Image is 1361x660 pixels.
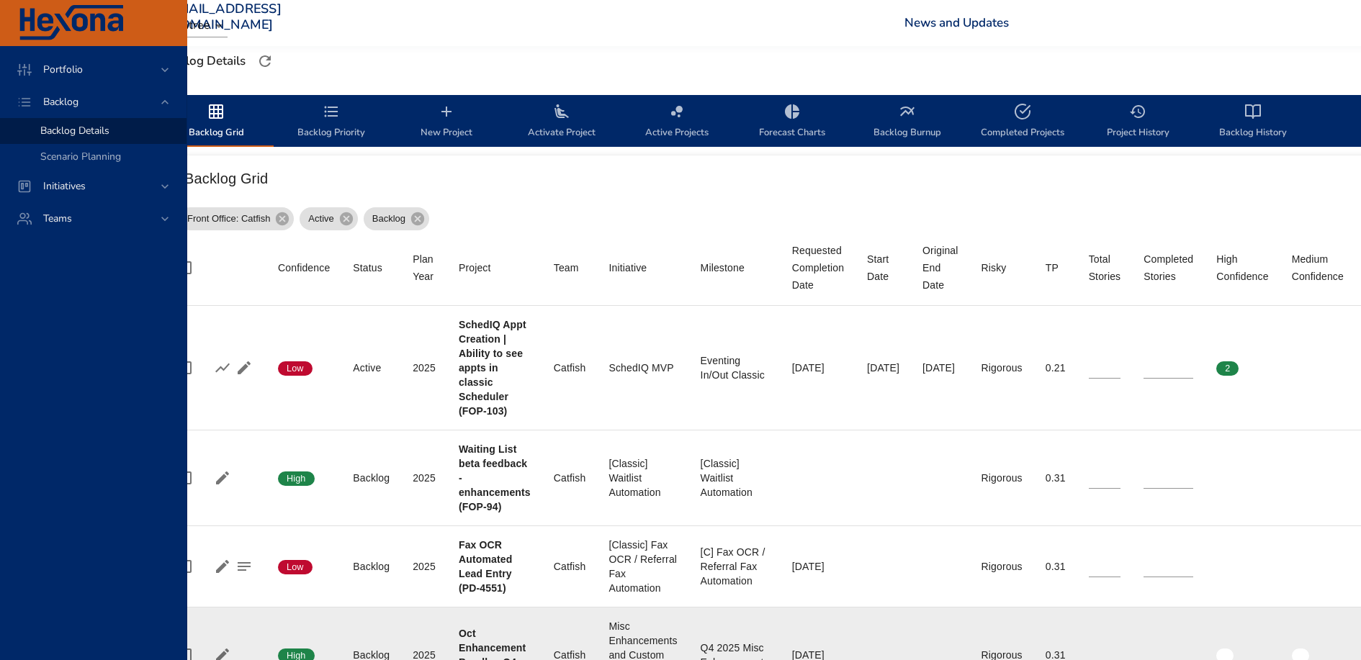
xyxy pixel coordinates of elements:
[1292,362,1314,375] span: 0
[867,250,899,285] span: Start Date
[1046,259,1066,276] span: TP
[554,259,579,276] div: Sort
[212,357,233,379] button: Show Burnup
[278,259,330,276] div: Sort
[1046,361,1066,375] div: 0.21
[353,259,382,276] div: Sort
[278,259,330,276] div: Confidence
[459,319,526,417] b: SchedIQ Appt Creation | Ability to see appts in classic Scheduler (FOP-103)
[282,103,380,141] span: Backlog Priority
[1089,250,1121,285] div: Sort
[792,242,844,294] div: Sort
[1046,471,1066,485] div: 0.31
[459,259,531,276] span: Project
[1046,559,1066,574] div: 0.31
[353,259,390,276] span: Status
[513,103,611,141] span: Activate Project
[792,242,844,294] div: Requested Completion Date
[1216,250,1268,285] div: Sort
[1216,362,1239,375] span: 2
[179,207,294,230] div: Front Office: Catfish
[233,556,255,577] button: Project Notes
[867,361,899,375] div: [DATE]
[701,456,769,499] div: [Classic] Waitlist Automation
[166,1,282,32] h3: [EMAIL_ADDRESS][DOMAIN_NAME]
[628,103,726,141] span: Active Projects
[608,259,677,276] span: Initiative
[922,361,958,375] div: [DATE]
[300,212,342,226] span: Active
[254,50,276,72] button: Refresh Page
[701,545,769,588] div: [C] Fax OCR / Referral Fax Automation
[413,250,436,285] div: Plan Year
[982,471,1023,485] div: Rigorous
[1204,103,1302,141] span: Backlog History
[922,242,958,294] div: Original End Date
[413,471,436,485] div: 2025
[792,559,844,574] div: [DATE]
[413,559,436,574] div: 2025
[608,259,647,276] div: Sort
[608,538,677,595] div: [Classic] Fax OCR / Referral Fax Automation
[1144,250,1193,285] div: Completed Stories
[17,5,125,41] img: Hexona
[554,471,586,485] div: Catfish
[32,212,84,225] span: Teams
[858,103,956,141] span: Backlog Burnup
[792,361,844,375] div: [DATE]
[982,259,1007,276] div: Sort
[459,443,531,512] b: Waiting List beta feedback - enhancements (FOP-94)
[982,361,1023,375] div: Rigorous
[922,242,958,294] div: Sort
[32,63,94,76] span: Portfolio
[608,259,647,276] div: Initiative
[1216,250,1268,285] div: High Confidence
[701,353,769,382] div: Eventing In/Out Classic
[608,361,677,375] div: SchedIQ MVP
[554,559,586,574] div: Catfish
[459,259,491,276] div: Sort
[701,259,745,276] div: Milestone
[459,259,491,276] div: Project
[40,124,109,137] span: Backlog Details
[1292,250,1344,285] div: Sort
[701,259,745,276] div: Sort
[413,250,436,285] div: Sort
[1046,259,1059,276] div: TP
[32,95,90,109] span: Backlog
[353,361,390,375] div: Active
[364,207,429,230] div: Backlog
[353,559,390,574] div: Backlog
[1292,250,1344,285] div: Medium Confidence
[278,561,313,574] span: Low
[867,250,899,285] div: Sort
[353,259,382,276] div: Status
[300,207,357,230] div: Active
[982,259,1007,276] div: Risky
[166,14,228,37] div: Raintree
[554,259,579,276] div: Team
[167,103,265,141] span: Backlog Grid
[212,556,233,577] button: Edit Project Details
[212,467,233,489] button: Edit Project Details
[974,103,1072,141] span: Completed Projects
[554,361,586,375] div: Catfish
[982,559,1023,574] div: Rigorous
[554,259,586,276] span: Team
[40,150,121,163] span: Scenario Planning
[364,212,414,226] span: Backlog
[278,362,313,375] span: Low
[278,472,315,485] span: High
[743,103,841,141] span: Forecast Charts
[1089,250,1121,285] div: Total Stories
[608,456,677,499] div: [Classic] Waitlist Automation
[459,539,512,594] b: Fax OCR Automated Lead Entry (PD-4551)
